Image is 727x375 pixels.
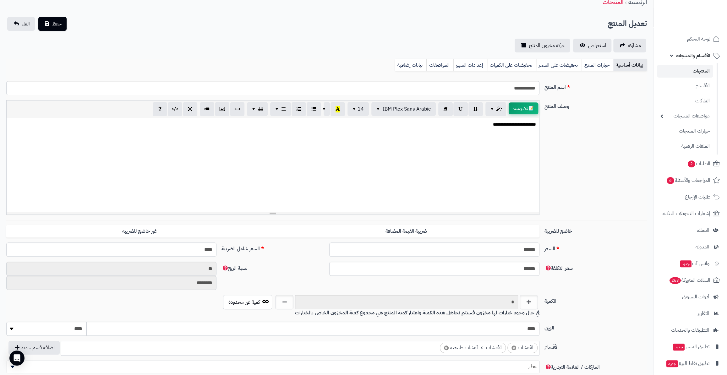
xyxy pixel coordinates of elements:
a: الملفات الرقمية [657,139,713,153]
span: المراجعات والأسئلة [666,176,710,185]
a: الأقسام [657,79,713,93]
span: لوحة التحكم [687,35,710,43]
img: logo-2.png [684,5,721,18]
span: الطلبات [687,159,710,168]
label: السعر شامل الضريبة [219,242,327,253]
a: وآتس آبجديد [657,256,723,271]
span: إشعارات التحويلات البنكية [663,209,710,218]
span: أدوات التسويق [682,292,709,301]
a: التطبيقات والخدمات [657,323,723,338]
span: 2 [687,160,696,168]
span: 14 [358,105,364,113]
span: IBM Plex Sans Arabic [383,105,431,113]
a: استعراض [573,39,611,52]
a: مواصفات المنتجات [657,109,713,123]
label: الأقسام [542,341,650,351]
a: الماركات [657,94,713,108]
a: المدونة [657,239,723,254]
li: الأعشاب [507,343,538,353]
span: 263 [669,277,681,284]
span: عطار [7,361,539,373]
a: المنتجات [657,65,713,78]
a: خيارات المنتجات [657,124,713,138]
button: حفظ [38,17,67,31]
a: المواصفات [426,59,453,71]
a: العملاء [657,223,723,238]
span: العملاء [697,226,709,235]
a: بيانات إضافية [395,59,426,71]
b: في حال وجود خيارات لها مخزون فسيتم تجاهل هذه الكمية واعتبار كمية المنتج هي مجموع كمية المخزون الخ... [295,309,539,317]
button: اضافة قسم جديد [8,341,60,355]
span: الماركات / العلامة التجارية [544,363,600,371]
span: جديد [666,360,678,367]
label: الكمية [542,295,650,305]
a: أدوات التسويق [657,289,723,304]
span: استعراض [588,42,606,49]
span: سعر التكلفة [544,264,573,272]
a: تطبيق المتجرجديد [657,339,723,354]
span: جديد [680,260,691,267]
span: التطبيقات والخدمات [671,326,709,334]
span: عطار [7,362,539,371]
span: المدونة [696,242,709,251]
span: السلات المتروكة [669,276,710,285]
a: تخفيضات على السعر [536,59,582,71]
label: خاضع للضريبة [542,225,650,235]
a: السلات المتروكة263 [657,273,723,288]
a: الغاء [7,17,35,31]
a: لوحة التحكم [657,31,723,46]
label: الوزن [542,322,650,332]
span: جديد [673,344,685,351]
label: اسم المنتج [542,81,650,91]
span: 6 [666,177,675,184]
a: إشعارات التحويلات البنكية [657,206,723,221]
a: إعدادات السيو [453,59,487,71]
label: ضريبة القيمة المضافة [273,225,539,238]
span: التقارير [697,309,709,318]
a: خيارات المنتج [582,59,613,71]
a: طلبات الإرجاع [657,189,723,204]
a: الطلبات2 [657,156,723,171]
a: بيانات أساسية [613,59,647,71]
a: تخفيضات على الكميات [487,59,536,71]
h2: تعديل المنتج [608,17,647,30]
div: Open Intercom Messenger [9,351,25,366]
button: 14 [347,102,369,116]
a: تطبيق نقاط البيعجديد [657,356,723,371]
span: حفظ [52,20,62,28]
label: غير خاضع للضريبه [6,225,273,238]
span: حركة مخزون المنتج [529,42,565,49]
span: × [444,345,449,350]
span: نسبة الربح [221,264,247,272]
a: حركة مخزون المنتج [515,39,570,52]
span: الغاء [22,20,30,28]
span: مشاركه [628,42,641,49]
a: مشاركه [613,39,646,52]
button: 📝 AI وصف [508,102,538,114]
li: الأعشاب > أعشاب طبيعية [440,343,506,353]
span: × [511,345,516,350]
label: السعر [542,242,650,253]
label: وصف المنتج [542,100,650,110]
a: المراجعات والأسئلة6 [657,173,723,188]
span: الأقسام والمنتجات [676,51,710,60]
span: تطبيق نقاط البيع [666,359,709,368]
a: التقارير [657,306,723,321]
span: وآتس آب [679,259,709,268]
span: تطبيق المتجر [672,342,709,351]
span: طلبات الإرجاع [685,193,710,201]
button: IBM Plex Sans Arabic [371,102,436,116]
